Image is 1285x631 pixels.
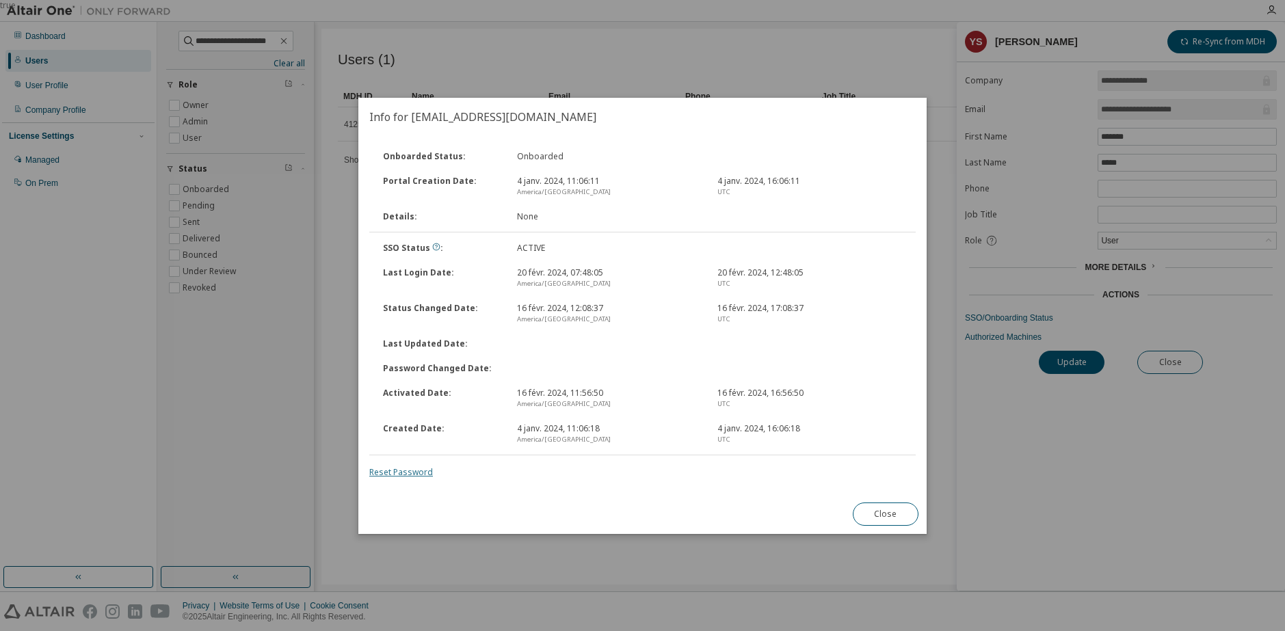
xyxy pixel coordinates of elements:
[375,243,509,254] div: SSO Status :
[509,303,710,325] div: 16 févr. 2024, 12:08:37
[509,243,710,254] div: ACTIVE
[717,399,902,410] div: UTC
[375,151,509,162] div: Onboarded Status :
[375,423,509,445] div: Created Date :
[517,187,702,198] div: America/[GEOGRAPHIC_DATA]
[375,388,509,410] div: Activated Date :
[517,278,702,289] div: America/[GEOGRAPHIC_DATA]
[369,466,433,478] a: Reset Password
[509,423,710,445] div: 4 janv. 2024, 11:06:18
[375,267,509,289] div: Last Login Date :
[709,176,910,198] div: 4 janv. 2024, 16:06:11
[709,303,910,325] div: 16 févr. 2024, 17:08:37
[517,399,702,410] div: America/[GEOGRAPHIC_DATA]
[717,314,902,325] div: UTC
[375,338,509,349] div: Last Updated Date :
[375,176,509,198] div: Portal Creation Date :
[509,151,710,162] div: Onboarded
[517,434,702,445] div: America/[GEOGRAPHIC_DATA]
[853,502,918,526] button: Close
[717,187,902,198] div: UTC
[717,278,902,289] div: UTC
[517,314,702,325] div: America/[GEOGRAPHIC_DATA]
[509,267,710,289] div: 20 févr. 2024, 07:48:05
[375,363,509,374] div: Password Changed Date :
[358,98,927,136] h2: Info for [EMAIL_ADDRESS][DOMAIN_NAME]
[375,211,509,222] div: Details :
[709,423,910,445] div: 4 janv. 2024, 16:06:18
[717,434,902,445] div: UTC
[375,303,509,325] div: Status Changed Date :
[709,267,910,289] div: 20 févr. 2024, 12:48:05
[509,176,710,198] div: 4 janv. 2024, 11:06:11
[509,211,710,222] div: None
[509,388,710,410] div: 16 févr. 2024, 11:56:50
[709,388,910,410] div: 16 févr. 2024, 16:56:50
